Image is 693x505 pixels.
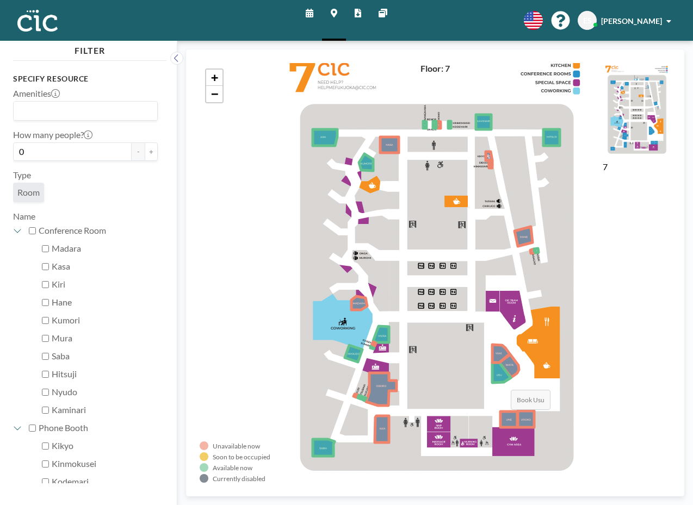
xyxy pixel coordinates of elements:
label: Hitsuji [52,369,158,379]
button: + [145,142,158,161]
div: Unavailable now [213,442,260,450]
label: 7 [603,161,608,172]
label: Kikyo [52,440,158,451]
img: organization-logo [17,10,58,32]
label: How many people? [13,129,92,140]
label: Conference Room [39,225,158,236]
label: Name [13,211,35,221]
label: Kasa [52,261,158,272]
h4: Floor: 7 [420,63,450,74]
label: Kiri [52,279,158,290]
span: − [211,87,218,101]
span: Book Usu [511,390,550,410]
span: Room [17,187,40,197]
label: Hane [52,297,158,308]
a: Zoom in [206,70,222,86]
label: Madara [52,243,158,254]
label: Mura [52,333,158,344]
img: e756fe08e05d43b3754d147caf3627ee.png [603,63,671,159]
label: Kinmokusei [52,458,158,469]
label: Kaminari [52,404,158,415]
label: Kumori [52,315,158,326]
label: Amenities [13,88,60,99]
button: - [132,142,145,161]
label: Phone Booth [39,422,158,433]
span: + [211,71,218,84]
div: Currently disabled [213,475,265,483]
h4: FILTER [13,41,166,56]
span: [PERSON_NAME] [601,16,662,26]
label: Nyudo [52,386,158,397]
a: Zoom out [206,86,222,102]
label: Saba [52,351,158,361]
input: Search for option [15,104,151,118]
label: Type [13,170,31,180]
label: Kodemari [52,476,158,487]
div: Soon to be occupied [213,453,270,461]
h3: Specify resource [13,74,158,84]
div: Available now [213,464,252,472]
span: ES [583,16,592,26]
div: Search for option [14,102,157,120]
